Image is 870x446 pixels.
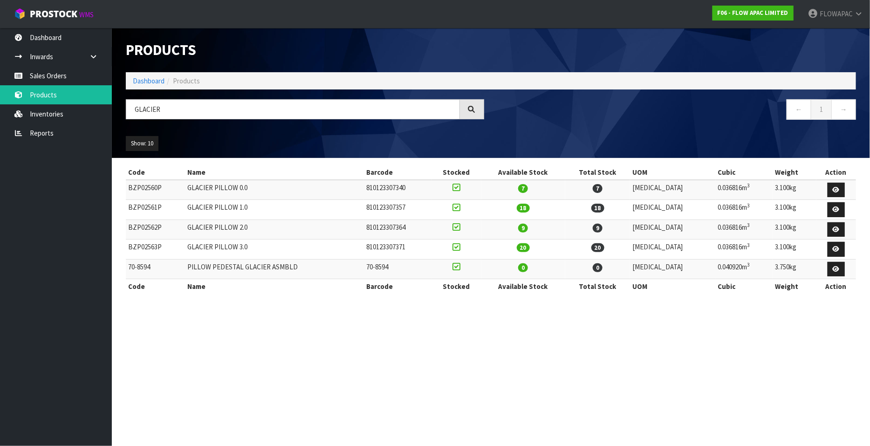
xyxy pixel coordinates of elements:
sup: 3 [747,261,750,268]
td: GLACIER PILLOW 1.0 [185,200,364,220]
span: FLOWAPAC [820,9,853,18]
td: 3.750kg [773,259,816,279]
a: → [831,99,856,119]
th: Weight [773,165,816,180]
th: Weight [773,279,816,294]
span: 20 [517,243,530,252]
td: 3.100kg [773,200,816,220]
th: UOM [630,165,715,180]
td: 3.100kg [773,220,816,240]
span: 18 [591,204,604,213]
td: 0.036816m [716,200,773,220]
td: BZP02562P [126,220,185,240]
td: 0.040920m [716,259,773,279]
td: 810123307357 [364,200,432,220]
td: 70-8594 [126,259,185,279]
sup: 3 [747,242,750,248]
th: Name [185,279,364,294]
td: [MEDICAL_DATA] [630,220,715,240]
sup: 3 [747,202,750,209]
span: ProStock [30,8,77,20]
span: 18 [517,204,530,213]
td: [MEDICAL_DATA] [630,200,715,220]
th: Cubic [716,279,773,294]
td: [MEDICAL_DATA] [630,180,715,200]
span: Products [173,76,200,85]
a: 1 [811,99,832,119]
span: 7 [593,184,603,193]
th: Name [185,165,364,180]
img: cube-alt.png [14,8,26,20]
th: Stocked [432,165,481,180]
strong: F06 - FLOW APAC LIMITED [718,9,788,17]
th: Code [126,165,185,180]
th: Action [816,279,856,294]
td: 810123307340 [364,180,432,200]
button: Show: 10 [126,136,158,151]
span: 0 [593,263,603,272]
td: 70-8594 [364,259,432,279]
td: 3.100kg [773,240,816,260]
th: UOM [630,279,715,294]
th: Barcode [364,279,432,294]
td: PILLOW PEDESTAL GLACIER ASMBLD [185,259,364,279]
td: GLACIER PILLOW 0.0 [185,180,364,200]
a: ← [787,99,811,119]
td: BZP02561P [126,200,185,220]
td: BZP02560P [126,180,185,200]
th: Total Stock [565,279,630,294]
td: [MEDICAL_DATA] [630,259,715,279]
span: 9 [518,224,528,233]
td: 0.036816m [716,180,773,200]
td: BZP02563P [126,240,185,260]
th: Barcode [364,165,432,180]
td: 810123307364 [364,220,432,240]
span: 9 [593,224,603,233]
span: 20 [591,243,604,252]
input: Search products [126,99,460,119]
span: 0 [518,263,528,272]
td: 3.100kg [773,180,816,200]
sup: 3 [747,222,750,228]
td: 810123307371 [364,240,432,260]
th: Total Stock [565,165,630,180]
th: Available Stock [481,279,565,294]
th: Action [816,165,856,180]
td: GLACIER PILLOW 2.0 [185,220,364,240]
th: Code [126,279,185,294]
span: 7 [518,184,528,193]
small: WMS [79,10,94,19]
a: Dashboard [133,76,164,85]
h1: Products [126,42,484,58]
sup: 3 [747,182,750,189]
td: [MEDICAL_DATA] [630,240,715,260]
th: Available Stock [481,165,565,180]
td: 0.036816m [716,220,773,240]
td: 0.036816m [716,240,773,260]
th: Stocked [432,279,481,294]
td: GLACIER PILLOW 3.0 [185,240,364,260]
nav: Page navigation [498,99,856,122]
th: Cubic [716,165,773,180]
